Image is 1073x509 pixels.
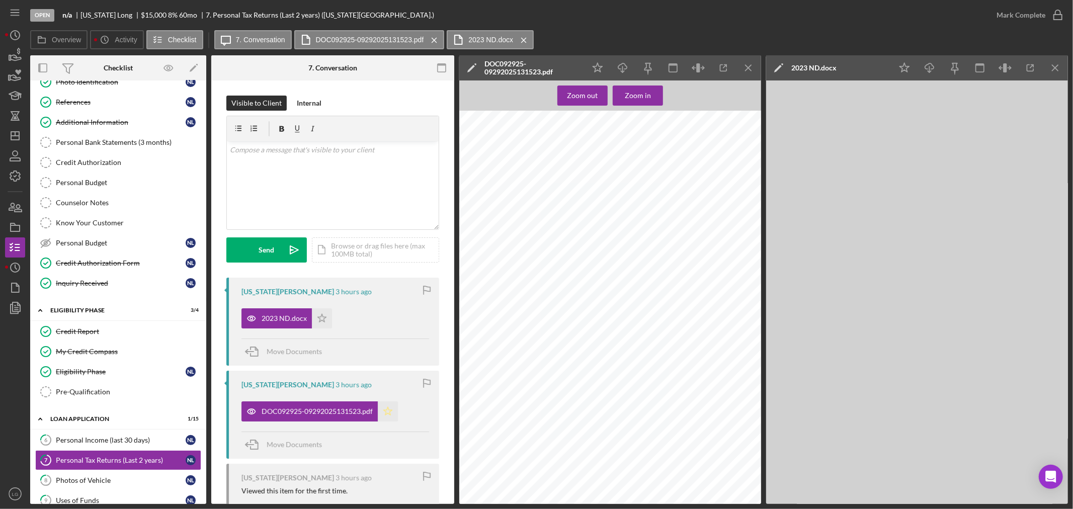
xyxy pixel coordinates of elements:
[292,96,326,111] button: Internal
[56,158,201,166] div: Credit Authorization
[5,484,25,504] button: LG
[557,86,608,106] button: Zoom out
[168,11,178,19] div: 8 %
[206,11,434,19] div: 7. Personal Tax Returns (Last 2 years) ([US_STATE][GEOGRAPHIC_DATA].)
[236,36,285,44] label: 7. Conversation
[56,388,201,396] div: Pre-Qualification
[56,78,186,86] div: Photo Identification
[231,96,282,111] div: Visible to Client
[12,491,19,497] text: LG
[186,495,196,505] div: N L
[44,457,48,463] tspan: 7
[56,456,186,464] div: Personal Tax Returns (Last 2 years)
[294,30,445,49] button: DOC092925-09292025131523.pdf
[468,36,513,44] label: 2023 ND.docx
[56,118,186,126] div: Additional Information
[336,288,372,296] time: 2025-09-29 18:42
[56,259,186,267] div: Credit Authorization Form
[50,416,174,422] div: Loan Application
[35,213,201,233] a: Know Your Customer
[262,407,373,415] div: DOC092925-09292025131523.pdf
[56,368,186,376] div: Eligibility Phase
[186,367,196,377] div: N L
[186,258,196,268] div: N L
[30,30,88,49] button: Overview
[181,416,199,422] div: 1 / 15
[52,36,81,44] label: Overview
[35,362,201,382] a: Eligibility PhaseNL
[56,327,201,335] div: Credit Report
[44,477,47,483] tspan: 8
[62,11,72,19] b: n/a
[35,193,201,213] a: Counselor Notes
[179,11,197,19] div: 60 mo
[35,450,201,470] a: 7Personal Tax Returns (Last 2 years)NL
[241,401,398,421] button: DOC092925-09292025131523.pdf
[484,60,580,76] div: DOC092925-09292025131523.pdf
[56,138,201,146] div: Personal Bank Statements (3 months)
[168,36,197,44] label: Checklist
[141,11,167,19] span: $15,000
[50,307,174,313] div: Eligibility Phase
[214,30,292,49] button: 7. Conversation
[181,307,199,313] div: 3 / 4
[56,496,186,504] div: Uses of Funds
[262,314,307,322] div: 2023 ND.docx
[186,238,196,248] div: N L
[35,132,201,152] a: Personal Bank Statements (3 months)
[44,437,48,443] tspan: 6
[80,11,141,19] div: [US_STATE] Long
[447,30,534,49] button: 2023 ND.docx
[259,237,275,263] div: Send
[186,475,196,485] div: N L
[241,381,334,389] div: [US_STATE][PERSON_NAME]
[35,173,201,193] a: Personal Budget
[35,430,201,450] a: 6Personal Income (last 30 days)NL
[241,474,334,482] div: [US_STATE][PERSON_NAME]
[766,80,1068,504] iframe: Document Preview
[186,77,196,87] div: N L
[56,348,201,356] div: My Credit Compass
[267,347,322,356] span: Move Documents
[267,440,322,449] span: Move Documents
[316,36,424,44] label: DOC092925-09292025131523.pdf
[35,470,201,490] a: 8Photos of VehicleNL
[35,112,201,132] a: Additional InformationNL
[241,308,332,328] button: 2023 ND.docx
[186,455,196,465] div: N L
[35,273,201,293] a: Inquiry ReceivedNL
[44,497,48,503] tspan: 9
[56,199,201,207] div: Counselor Notes
[90,30,143,49] button: Activity
[35,253,201,273] a: Credit Authorization FormNL
[1039,465,1063,489] div: Open Intercom Messenger
[56,98,186,106] div: References
[986,5,1068,25] button: Mark Complete
[56,239,186,247] div: Personal Budget
[35,233,201,253] a: Personal BudgetNL
[186,435,196,445] div: N L
[308,64,357,72] div: 7. Conversation
[35,152,201,173] a: Credit Authorization
[226,96,287,111] button: Visible to Client
[186,117,196,127] div: N L
[35,342,201,362] a: My Credit Compass
[226,237,307,263] button: Send
[625,86,651,106] div: Zoom in
[30,9,54,22] div: Open
[56,279,186,287] div: Inquiry Received
[336,381,372,389] time: 2025-09-29 18:42
[104,64,133,72] div: Checklist
[35,321,201,342] a: Credit Report
[56,476,186,484] div: Photos of Vehicle
[241,487,348,495] div: Viewed this item for the first time.
[146,30,203,49] button: Checklist
[997,5,1045,25] div: Mark Complete
[115,36,137,44] label: Activity
[241,432,332,457] button: Move Documents
[241,288,334,296] div: [US_STATE][PERSON_NAME]
[35,72,201,92] a: Photo IdentificationNL
[791,64,837,72] div: 2023 ND.docx
[186,97,196,107] div: N L
[56,219,201,227] div: Know Your Customer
